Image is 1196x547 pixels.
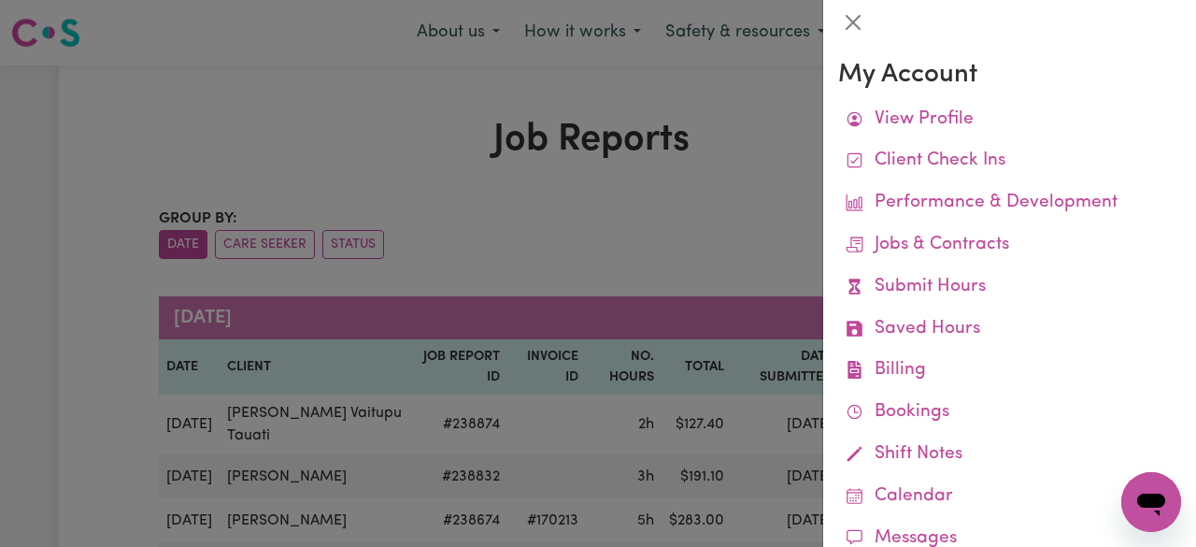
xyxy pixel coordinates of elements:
[838,392,1181,434] a: Bookings
[838,434,1181,476] a: Shift Notes
[838,476,1181,518] a: Calendar
[838,7,868,37] button: Close
[838,140,1181,182] a: Client Check Ins
[838,182,1181,224] a: Performance & Development
[838,266,1181,309] a: Submit Hours
[838,99,1181,141] a: View Profile
[838,60,1181,92] h3: My Account
[1121,472,1181,532] iframe: Button to launch messaging window
[838,350,1181,392] a: Billing
[838,224,1181,266] a: Jobs & Contracts
[838,309,1181,351] a: Saved Hours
